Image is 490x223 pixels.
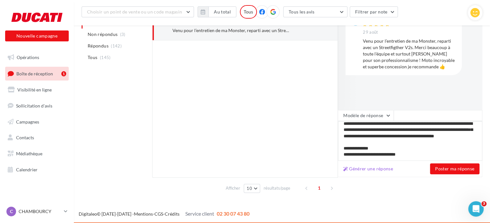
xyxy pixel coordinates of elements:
[10,208,13,215] span: C
[16,167,38,172] span: Calendrier
[430,163,479,174] button: Poster ma réponse
[120,32,126,37] span: (3)
[363,30,378,35] span: 29 août
[88,54,97,61] span: Tous
[338,110,394,121] button: Modèle de réponse
[4,83,70,97] a: Visibilité en ligne
[16,151,42,156] span: Médiathèque
[17,55,39,60] span: Opérations
[4,163,70,176] a: Calendrier
[240,5,257,19] div: Tous
[283,6,347,17] button: Tous les avis
[19,208,61,215] p: CHAMBOURCY
[100,55,111,60] span: (145)
[468,201,484,217] iframe: Intercom live chat
[208,6,236,17] button: Au total
[4,99,70,113] a: Sollicitation d'avis
[4,131,70,144] a: Contacts
[247,186,252,191] span: 10
[5,205,69,218] a: C CHAMBOURCY
[481,201,486,206] span: 3
[4,51,70,64] a: Opérations
[217,210,249,217] span: 02 30 07 43 80
[264,185,290,191] span: résultats/page
[197,6,236,17] button: Au total
[4,67,70,81] a: Boîte de réception1
[82,6,194,17] button: Choisir un point de vente ou un code magasin
[134,211,153,217] a: Mentions
[154,211,163,217] a: CGS
[363,38,457,70] div: Venu pour l’entretien de ma Monster, reparti avec un Streetfigther V2s. Merci beaucoup à toute l’...
[4,115,70,129] a: Campagnes
[16,135,34,140] span: Contacts
[165,211,179,217] a: Crédits
[16,103,52,108] span: Sollicitation d'avis
[172,27,290,34] div: Venu pour l’entretien de ma Monster, reparti avec un Streetfigther V2s. Merci beaucoup à toute l’...
[79,211,97,217] a: Digitaleo
[244,184,260,193] button: 10
[88,31,118,38] span: Non répondus
[17,87,52,92] span: Visibilité en ligne
[87,9,182,14] span: Choisir un point de vente ou un code magasin
[226,185,240,191] span: Afficher
[350,6,398,17] button: Filtrer par note
[4,147,70,160] a: Médiathèque
[61,71,66,76] div: 1
[314,183,324,193] span: 1
[341,165,396,173] button: Générer une réponse
[79,211,249,217] span: © [DATE]-[DATE] - - -
[5,30,69,41] button: Nouvelle campagne
[16,119,39,124] span: Campagnes
[111,43,122,48] span: (142)
[289,9,315,14] span: Tous les avis
[16,71,53,76] span: Boîte de réception
[185,210,214,217] span: Service client
[88,43,109,49] span: Répondus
